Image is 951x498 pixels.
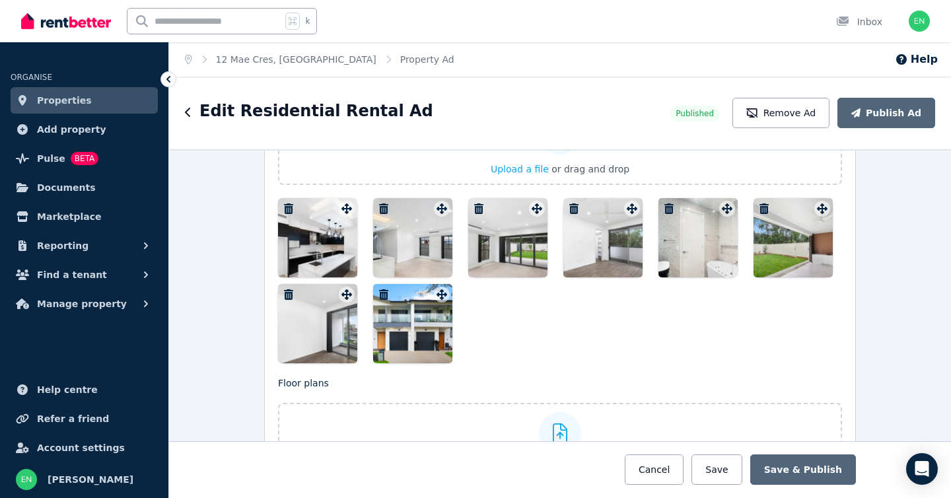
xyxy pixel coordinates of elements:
[37,151,65,166] span: Pulse
[11,232,158,259] button: Reporting
[21,11,111,31] img: RentBetter
[625,454,684,485] button: Cancel
[37,180,96,196] span: Documents
[909,11,930,32] img: Ed Nataraj
[11,376,158,403] a: Help centre
[169,42,470,77] nav: Breadcrumb
[676,108,714,119] span: Published
[37,267,107,283] span: Find a tenant
[491,164,549,174] span: Upload a file
[837,98,935,128] button: Publish Ad
[199,100,433,122] h1: Edit Residential Rental Ad
[48,472,133,487] span: [PERSON_NAME]
[37,122,106,137] span: Add property
[11,174,158,201] a: Documents
[37,382,98,398] span: Help centre
[37,92,92,108] span: Properties
[836,15,882,28] div: Inbox
[37,296,127,312] span: Manage property
[491,162,629,176] button: Upload a file or drag and drop
[11,73,52,82] span: ORGANISE
[691,454,742,485] button: Save
[551,164,629,174] span: or drag and drop
[11,291,158,317] button: Manage property
[37,209,101,225] span: Marketplace
[895,52,938,67] button: Help
[11,262,158,288] button: Find a tenant
[906,453,938,485] div: Open Intercom Messenger
[732,98,829,128] button: Remove Ad
[750,454,856,485] button: Save & Publish
[71,152,98,165] span: BETA
[11,145,158,172] a: PulseBETA
[11,203,158,230] a: Marketplace
[37,411,109,427] span: Refer a friend
[37,440,125,456] span: Account settings
[11,116,158,143] a: Add property
[216,54,376,65] a: 12 Mae Cres, [GEOGRAPHIC_DATA]
[11,87,158,114] a: Properties
[37,238,88,254] span: Reporting
[305,16,310,26] span: k
[11,435,158,461] a: Account settings
[16,469,37,490] img: Ed Nataraj
[11,406,158,432] a: Refer a friend
[400,54,454,65] a: Property Ad
[278,376,842,390] p: Floor plans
